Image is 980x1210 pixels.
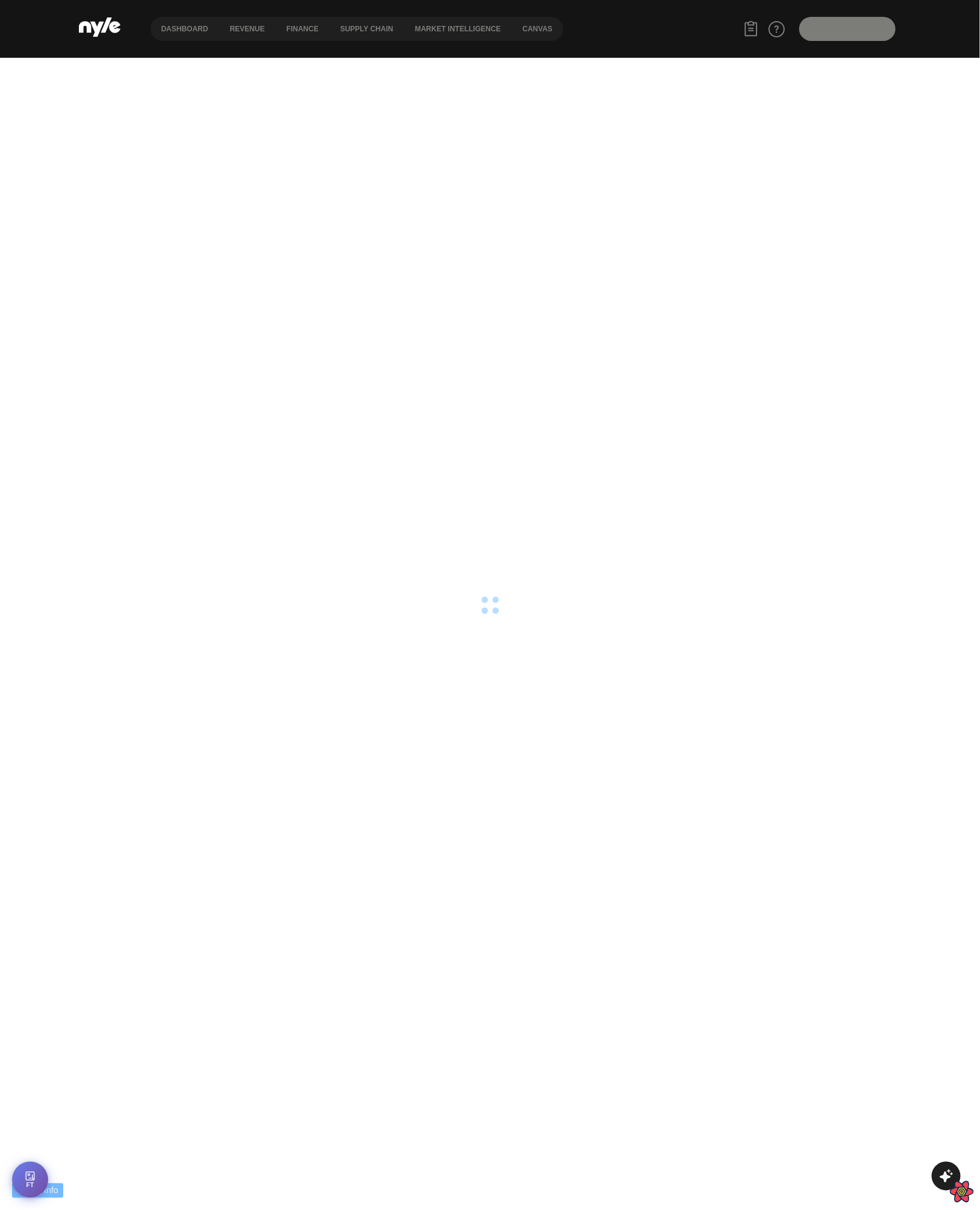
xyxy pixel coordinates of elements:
span: Debug Info [17,1184,58,1197]
button: Supply chain [329,25,404,33]
button: Dashboard [151,25,219,33]
button: Revenue [219,25,276,33]
button: Open Feature Toggle Debug Panel [12,1162,48,1198]
button: Market Intelligence [404,25,512,33]
button: Open React Query Devtools [950,1180,974,1204]
button: Canvas [512,25,564,33]
span: FT [26,1183,34,1189]
button: Debug Info [12,1183,63,1198]
button: finance [276,25,329,33]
